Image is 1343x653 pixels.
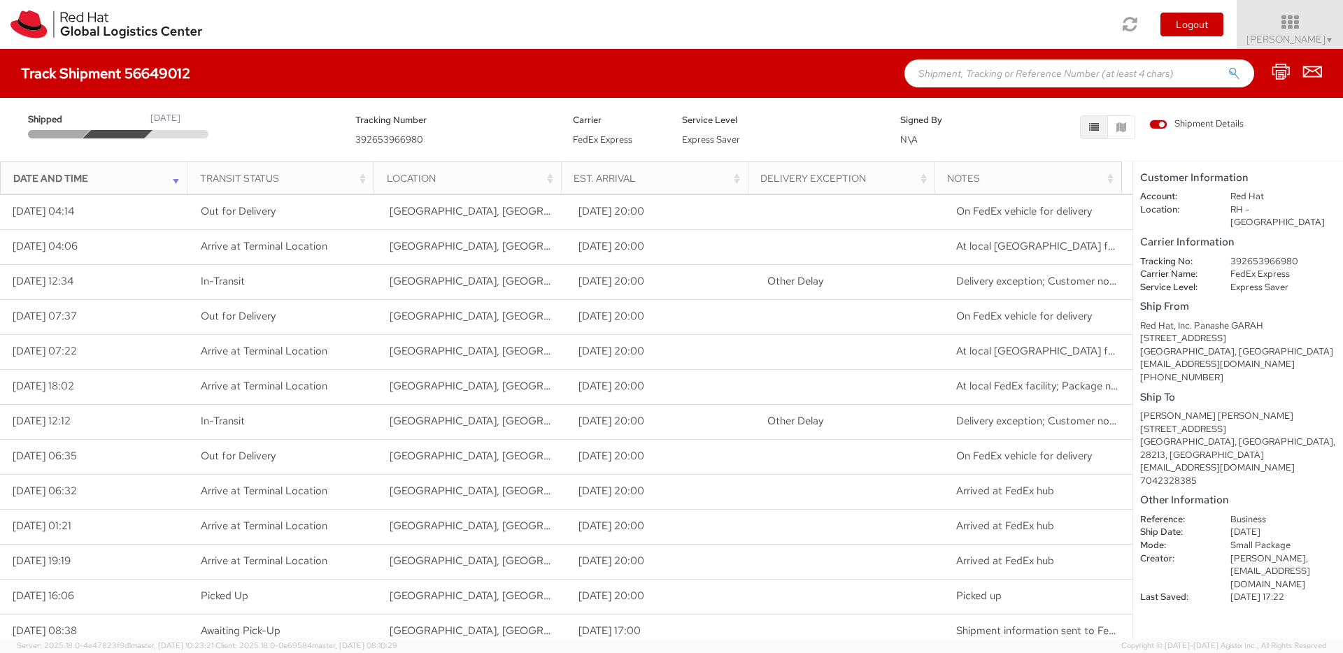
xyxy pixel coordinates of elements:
span: Arrive at Terminal Location [201,554,327,568]
span: master, [DATE] 10:23:21 [131,640,213,650]
span: CONCORD, NC, US [390,344,722,358]
span: 392653966980 [355,134,423,145]
span: CONCORD, NC, US [390,379,722,393]
span: At local FedEx facility [956,239,1135,253]
div: [STREET_ADDRESS] [1140,332,1336,345]
div: Est. Arrival [574,171,744,185]
dt: Mode: [1130,539,1220,552]
span: FedEx Express [573,134,632,145]
td: [DATE] 20:00 [566,474,755,509]
span: Out for Delivery [201,204,276,218]
span: Arrive at Terminal Location [201,239,327,253]
div: Red Hat, Inc. Panashe GARAH [1140,320,1336,333]
span: Client: 2025.18.0-0e69584 [215,640,397,650]
span: RALEIGH, NC, US [390,554,722,568]
span: Other Delay [767,414,823,428]
h5: Carrier [573,115,661,125]
span: Shipped [28,113,88,127]
span: Server: 2025.18.0-4e47823f9d1 [17,640,213,650]
span: On FedEx vehicle for delivery [956,204,1092,218]
div: [EMAIL_ADDRESS][DOMAIN_NAME] [1140,461,1336,475]
h5: Tracking Number [355,115,553,125]
span: master, [DATE] 08:10:29 [312,640,397,650]
span: At local FedEx facility [956,344,1135,358]
td: [DATE] 20:00 [566,334,755,369]
dt: Carrier Name: [1130,268,1220,281]
span: RALEIGH, NC, US [390,624,722,638]
h5: Ship To [1140,392,1336,403]
span: Picked up [956,589,1002,603]
h5: Customer Information [1140,172,1336,184]
dt: Ship Date: [1130,526,1220,539]
div: Location [387,171,557,185]
span: Arrived at FedEx hub [956,519,1054,533]
span: Arrive at Terminal Location [201,519,327,533]
span: Express Saver [682,134,740,145]
div: [PERSON_NAME] [PERSON_NAME] [1140,410,1336,423]
span: KERNERSVILLE, NC, US [390,519,722,533]
div: Notes [947,171,1117,185]
span: On FedEx vehicle for delivery [956,309,1092,323]
td: [DATE] 20:00 [566,509,755,544]
span: Arrived at FedEx hub [956,554,1054,568]
td: [DATE] 20:00 [566,544,755,579]
span: Arrive at Terminal Location [201,484,327,498]
dt: Last Saved: [1130,591,1220,604]
td: [DATE] 20:00 [566,264,755,299]
span: CONCORD, NC, US [390,274,722,288]
span: At local FedEx facility; Package not delivered/not attempted [956,379,1241,393]
td: [DATE] 20:00 [566,404,755,439]
span: CONCORD, NC, US [390,239,722,253]
div: 7042328385 [1140,475,1336,488]
span: Shipment information sent to FedEx [956,624,1126,638]
dt: Service Level: [1130,281,1220,294]
div: [GEOGRAPHIC_DATA], [GEOGRAPHIC_DATA] [1140,345,1336,359]
span: Picked Up [201,589,248,603]
span: Shipment Details [1149,117,1244,131]
dt: Reference: [1130,513,1220,526]
span: Delivery exception; Customer not available or business closed [956,274,1246,288]
div: [GEOGRAPHIC_DATA], [GEOGRAPHIC_DATA], 28213, [GEOGRAPHIC_DATA] [1140,436,1336,461]
td: [DATE] 20:00 [566,229,755,264]
span: Arrive at Terminal Location [201,344,327,358]
span: CONCORD, NC, US [390,449,722,463]
label: Shipment Details [1149,117,1244,133]
button: Logout [1160,13,1223,36]
span: Delivery exception; Customer not available or business closed [956,414,1246,428]
span: [PERSON_NAME] [1246,33,1334,45]
span: Out for Delivery [201,309,276,323]
span: Copyright © [DATE]-[DATE] Agistix Inc., All Rights Reserved [1121,640,1326,652]
dt: Creator: [1130,552,1220,566]
h5: Service Level [682,115,879,125]
span: On FedEx vehicle for delivery [956,449,1092,463]
span: N\A [900,134,918,145]
img: rh-logistics-00dfa346123c4ec078e1.svg [10,10,202,38]
div: Transit Status [200,171,370,185]
span: In-Transit [201,274,245,288]
input: Shipment, Tracking or Reference Number (at least 4 chars) [904,59,1254,87]
span: In-Transit [201,414,245,428]
div: [DATE] [150,112,180,125]
td: [DATE] 20:00 [566,369,755,404]
span: ▼ [1326,34,1334,45]
dt: Location: [1130,203,1220,217]
div: [EMAIL_ADDRESS][DOMAIN_NAME] [1140,358,1336,371]
dt: Tracking No: [1130,255,1220,268]
span: Other Delay [767,274,823,288]
span: CONCORD, NC, US [390,414,722,428]
h5: Ship From [1140,301,1336,313]
span: Arrived at FedEx hub [956,484,1054,498]
div: Date and Time [13,171,183,185]
h5: Carrier Information [1140,236,1336,248]
td: [DATE] 17:00 [566,614,755,649]
span: CONCORD, NC, US [390,484,722,498]
td: [DATE] 20:00 [566,439,755,474]
div: [STREET_ADDRESS] [1140,423,1336,436]
span: CONCORD, NC, US [390,309,722,323]
div: Delivery Exception [760,171,930,185]
h5: Signed By [900,115,988,125]
span: Arrive at Terminal Location [201,379,327,393]
td: [DATE] 20:00 [566,194,755,229]
span: Awaiting Pick-Up [201,624,280,638]
span: Out for Delivery [201,449,276,463]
